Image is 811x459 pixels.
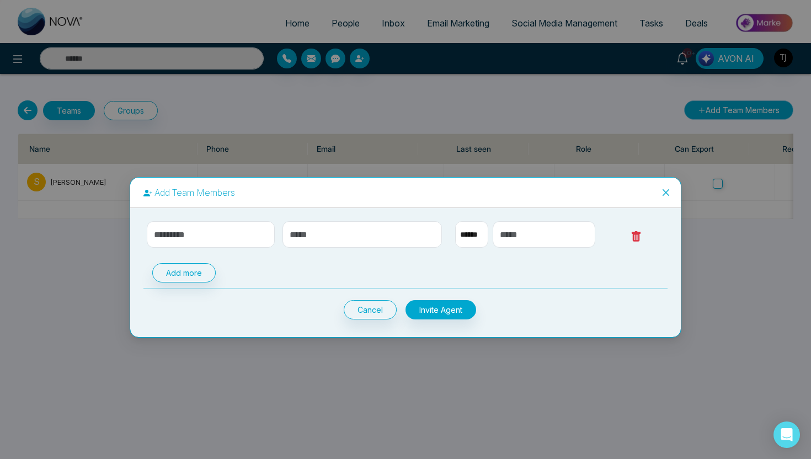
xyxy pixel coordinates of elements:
[661,188,670,197] span: close
[651,178,681,207] button: Close
[773,421,800,448] div: Open Intercom Messenger
[405,300,476,319] button: Invite Agent
[344,300,397,319] button: Cancel
[143,186,668,199] p: Add Team Members
[152,263,216,282] button: Add more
